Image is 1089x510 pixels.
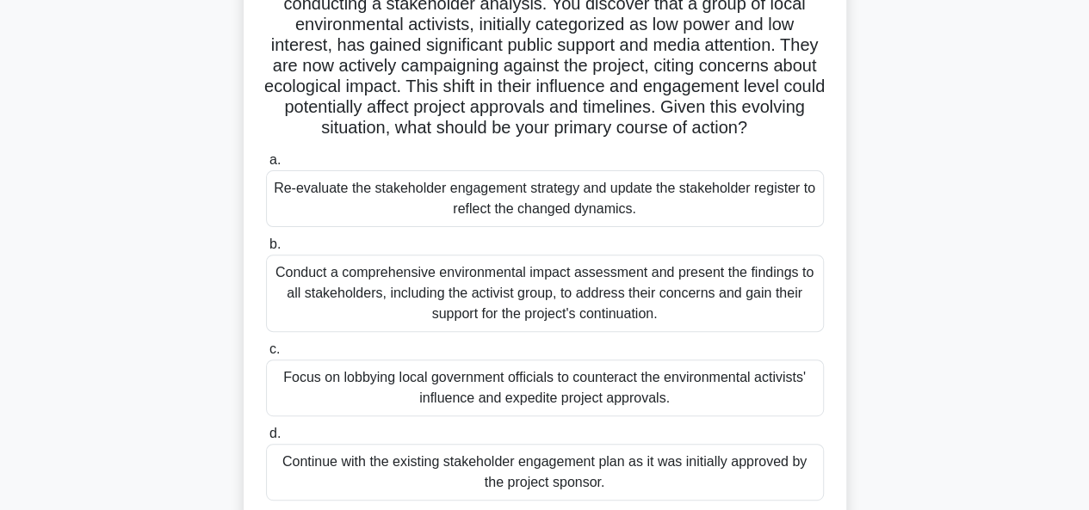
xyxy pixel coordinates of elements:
[266,170,824,227] div: Re-evaluate the stakeholder engagement strategy and update the stakeholder register to reflect th...
[269,426,281,440] span: d.
[266,359,824,416] div: Focus on lobbying local government officials to counteract the environmental activists' influence...
[269,341,280,356] span: c.
[266,444,824,501] div: Continue with the existing stakeholder engagement plan as it was initially approved by the projec...
[269,237,281,251] span: b.
[269,152,281,167] span: a.
[266,255,824,332] div: Conduct a comprehensive environmental impact assessment and present the findings to all stakehold...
